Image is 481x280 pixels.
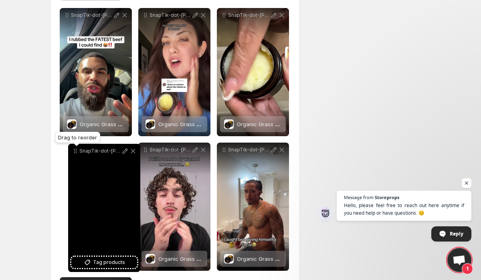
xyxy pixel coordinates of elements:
p: SnapTik-dot-[PERSON_NAME]-21e84526e3a92267b8b2bc4e2dcfe73c [71,12,113,18]
span: Message from [344,195,374,199]
span: Organic Grass Fed Beef Tallow Balm With Raw Honey Moisturizing Cream For Soft Smooth Skin Handmad... [80,121,418,127]
a: Open chat [447,248,471,272]
div: SnapTik-dot-[PERSON_NAME]-f40eecbba9e1ab9b02d520a4dafbbaf5Organic Grass Fed Beef Tallow Balm With... [138,8,210,136]
button: Tag products [71,257,137,268]
span: Reply [450,227,463,241]
img: Organic Grass Fed Beef Tallow Balm With Raw Honey Moisturizing Cream For Soft Smooth Skin Handmad... [67,119,77,129]
div: SnapTik-dot-[PERSON_NAME]-db0735eed0e6455d874601d46cc106bbOrganic Grass Fed Beef Tallow Balm With... [138,143,210,271]
span: Storeprops [375,195,399,199]
span: Tag products [93,258,125,266]
div: SnapTik-dot-[PERSON_NAME]-62c5794f8c57b0bdeaa4a232b3bda914Organic Grass Fed Beef Tallow Balm With... [217,8,289,136]
p: SnapTik-dot-[PERSON_NAME]-db0735eed0e6455d874601d46cc106bb [150,147,191,153]
p: SnapTik-dot-[PERSON_NAME]-3f93b1a5241f2e59ad693046363ac4e6 [79,148,121,154]
img: Organic Grass Fed Beef Tallow Balm With Raw Honey Moisturizing Cream For Soft Smooth Skin Handmad... [224,119,234,129]
p: SnapTik-dot-[PERSON_NAME]-e58499a583b52c253befe0319e604227 [228,147,270,153]
span: 1 [462,263,473,274]
div: SnapTik-dot-[PERSON_NAME]-21e84526e3a92267b8b2bc4e2dcfe73cOrganic Grass Fed Beef Tallow Balm With... [60,8,132,136]
div: SnapTik-dot-[PERSON_NAME]-3f93b1a5241f2e59ad693046363ac4e6Tag products [68,144,140,272]
img: Organic Grass Fed Beef Tallow Balm With Raw Honey Moisturizing Cream For Soft Smooth Skin Handmad... [146,254,155,264]
img: Organic Grass Fed Beef Tallow Balm With Raw Honey Moisturizing Cream For Soft Smooth Skin Handmad... [224,254,234,264]
span: Hello, please feel free to reach out here anytime if you need help or have questions. 😊 [344,201,464,217]
div: SnapTik-dot-[PERSON_NAME]-e58499a583b52c253befe0319e604227Organic Grass Fed Beef Tallow Balm With... [217,143,289,271]
p: SnapTik-dot-[PERSON_NAME]-62c5794f8c57b0bdeaa4a232b3bda914 [228,12,270,18]
img: Organic Grass Fed Beef Tallow Balm With Raw Honey Moisturizing Cream For Soft Smooth Skin Handmad... [146,119,155,129]
p: SnapTik-dot-[PERSON_NAME]-f40eecbba9e1ab9b02d520a4dafbbaf5 [150,12,191,18]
